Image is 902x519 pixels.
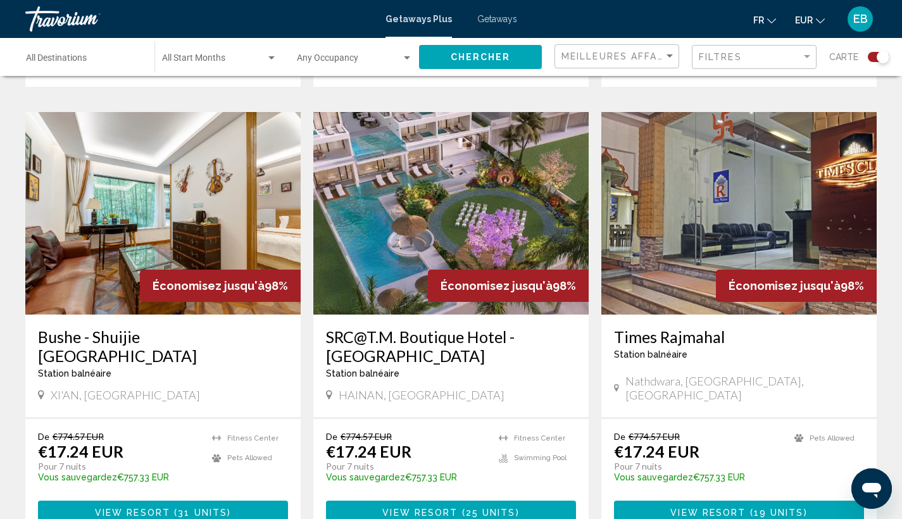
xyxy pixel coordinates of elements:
span: fr [753,15,764,25]
div: 98% [428,270,589,302]
p: €757.33 EUR [38,472,199,482]
span: De [38,431,49,442]
span: Swimming Pool [514,454,567,462]
span: Filtres [699,52,742,62]
button: Chercher [419,45,542,68]
span: De [614,431,625,442]
span: Carte [829,48,858,66]
p: €757.33 EUR [614,472,782,482]
a: Getaways Plus [385,14,452,24]
button: Filter [692,44,817,70]
span: Nathdwara, [GEOGRAPHIC_DATA], [GEOGRAPHIC_DATA] [625,374,864,402]
span: Économisez jusqu'à [153,279,265,292]
p: Pour 7 nuits [38,461,199,472]
span: HAINAN, [GEOGRAPHIC_DATA] [339,388,504,402]
span: Station balnéaire [614,349,687,360]
span: ( ) [170,508,231,518]
button: Change language [753,11,776,29]
p: €17.24 EUR [614,442,699,461]
span: Économisez jusqu'à [729,279,841,292]
span: De [326,431,337,442]
span: Vous sauvegardez [614,472,693,482]
a: Bushe - Shuijie [GEOGRAPHIC_DATA] [38,327,288,365]
span: Fitness Center [227,434,279,442]
span: Économisez jusqu'à [441,279,553,292]
p: Pour 7 nuits [326,461,486,472]
p: €17.24 EUR [326,442,411,461]
p: €757.33 EUR [326,472,486,482]
span: Station balnéaire [326,368,399,378]
span: View Resort [95,508,170,518]
a: Getaways [477,14,517,24]
span: 19 units [754,508,804,518]
span: €774.57 EUR [629,431,680,442]
img: DK33E01L.jpg [601,112,877,315]
span: Pets Allowed [810,434,855,442]
span: Chercher [451,53,511,63]
a: SRC@T.M. Boutique Hotel - [GEOGRAPHIC_DATA] [326,327,576,365]
span: View Resort [382,508,458,518]
span: XI'AN, [GEOGRAPHIC_DATA] [51,388,200,402]
span: 25 units [466,508,516,518]
span: EUR [795,15,813,25]
p: €17.24 EUR [38,442,123,461]
img: F445E01X.jpg [313,112,589,315]
a: Travorium [25,6,373,32]
span: Station balnéaire [38,368,111,378]
iframe: Bouton de lancement de la fenêtre de messagerie [851,468,892,509]
mat-select: Sort by [561,51,675,62]
span: ( ) [458,508,519,518]
span: €774.57 EUR [53,431,104,442]
span: ( ) [746,508,807,518]
div: 98% [140,270,301,302]
span: EB [853,13,868,25]
p: Pour 7 nuits [614,461,782,472]
div: 98% [716,270,877,302]
button: User Menu [844,6,877,32]
span: Vous sauvegardez [38,472,117,482]
span: 31 units [178,508,227,518]
a: Times Rajmahal [614,327,864,346]
span: Meilleures affaires [561,51,681,61]
span: View Resort [670,508,746,518]
span: €774.57 EUR [341,431,392,442]
span: Vous sauvegardez [326,472,405,482]
span: Pets Allowed [227,454,272,462]
span: Fitness Center [514,434,565,442]
img: F448I01X.jpg [25,112,301,315]
button: Change currency [795,11,825,29]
